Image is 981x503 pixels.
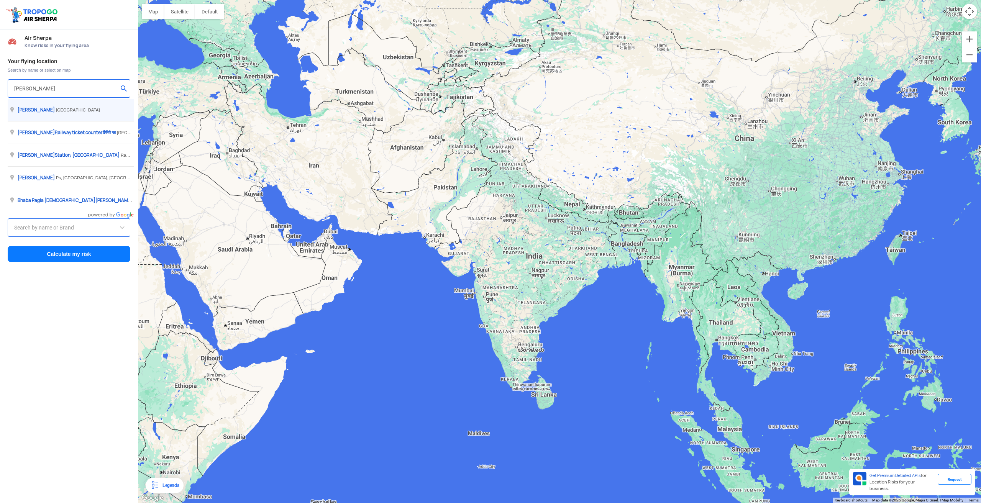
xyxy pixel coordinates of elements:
span: [GEOGRAPHIC_DATA] [56,108,100,112]
h3: Your flying location [8,59,130,64]
button: Calculate my risk [8,246,130,262]
button: Map camera controls [962,4,977,19]
span: Map data ©2025 Google, Mapa GISrael, TMap Mobility [872,498,963,502]
span: [PERSON_NAME] [18,107,55,113]
button: Keyboard shortcuts [835,498,868,503]
span: [PERSON_NAME] [18,152,55,158]
span: [GEOGRAPHIC_DATA], [GEOGRAPHIC_DATA] [134,198,224,203]
button: Zoom in [962,31,977,47]
input: Search your flying location [14,84,118,93]
img: Google [140,493,165,503]
button: Show satellite imagery [164,4,195,19]
span: Know risks in your flying area [25,43,130,49]
div: for Location Risks for your business. [866,472,938,492]
span: Station, [GEOGRAPHIC_DATA] [18,152,121,158]
div: Request [938,474,971,485]
button: Zoom out [962,47,977,62]
span: Get Premium Detailed APIs [869,473,921,478]
span: Rameswarpur P, [GEOGRAPHIC_DATA], [GEOGRAPHIC_DATA] [121,153,243,157]
span: Railway ticket counter টিকিট ঘর [18,129,117,136]
button: Show street map [142,4,164,19]
span: [PERSON_NAME] [95,197,133,203]
a: Open this area in Google Maps (opens a new window) [140,493,165,503]
span: [GEOGRAPHIC_DATA], [GEOGRAPHIC_DATA] [117,130,207,135]
span: Ps, [GEOGRAPHIC_DATA], [GEOGRAPHIC_DATA] [56,175,153,180]
img: ic_tgdronemaps.svg [6,6,60,23]
div: Legends [159,481,179,490]
input: Search by name or Brand [14,223,124,232]
span: Search by name or select on map [8,67,130,73]
span: Air Sherpa [25,35,130,41]
span: [PERSON_NAME] [18,129,55,136]
img: Premium APIs [853,472,866,485]
img: Risk Scores [8,37,17,46]
span: Bhaba Pagla [DEMOGRAPHIC_DATA] [18,197,134,203]
a: Terms [968,498,979,502]
img: Legends [150,481,159,490]
span: [PERSON_NAME] [18,175,55,181]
